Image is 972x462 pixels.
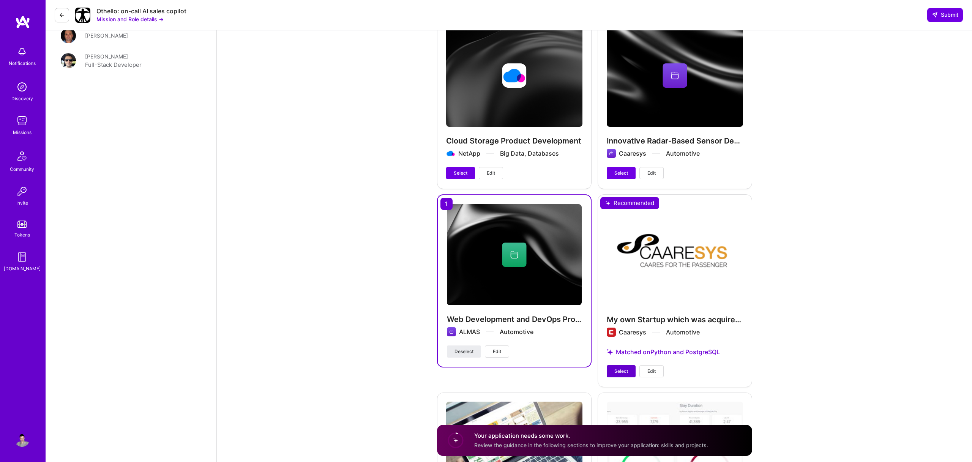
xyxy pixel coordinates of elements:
[614,170,628,177] span: Select
[14,231,30,239] div: Tokens
[447,327,456,336] img: Company logo
[16,199,28,207] div: Invite
[59,12,65,18] i: icon LeftArrowDark
[85,52,128,60] div: [PERSON_NAME]
[474,432,708,440] h4: Your application needs some work.
[96,15,164,23] button: Mission and Role details →
[486,331,494,332] img: divider
[14,432,30,447] img: User Avatar
[61,52,201,69] a: User Avatar[PERSON_NAME]Full-Stack Developer
[14,79,30,95] img: discovery
[487,170,495,177] span: Edit
[614,368,628,375] span: Select
[647,170,656,177] span: Edit
[4,265,41,273] div: [DOMAIN_NAME]
[607,365,636,377] button: Select
[96,7,186,15] div: Othello: on-call AI sales copilot
[493,348,501,355] span: Edit
[13,147,31,165] img: Community
[447,314,582,324] h4: Web Development and DevOps Projects
[459,328,533,336] div: ALMAS Automotive
[10,165,34,173] div: Community
[647,368,656,375] span: Edit
[932,12,938,18] i: icon SendLight
[447,345,481,358] button: Deselect
[14,113,30,128] img: teamwork
[61,53,76,68] img: User Avatar
[11,95,33,102] div: Discovery
[13,128,32,136] div: Missions
[479,167,503,179] button: Edit
[639,167,664,179] button: Edit
[14,44,30,59] img: bell
[447,204,582,305] img: cover
[61,28,76,43] img: User Avatar
[14,184,30,199] img: Invite
[485,345,509,358] button: Edit
[639,365,664,377] button: Edit
[14,249,30,265] img: guide book
[927,8,963,22] button: Submit
[17,221,27,228] img: tokens
[85,32,128,39] div: [PERSON_NAME]
[15,15,30,29] img: logo
[61,28,201,43] a: User Avatar[PERSON_NAME]
[932,11,958,19] span: Submit
[474,442,708,448] span: Review the guidance in the following sections to improve your application: skills and projects.
[13,432,32,447] a: User Avatar
[75,8,90,23] img: Company Logo
[9,59,36,67] div: Notifications
[454,348,473,355] span: Deselect
[446,167,475,179] button: Select
[607,167,636,179] button: Select
[85,60,142,69] div: Full-Stack Developer
[454,170,467,177] span: Select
